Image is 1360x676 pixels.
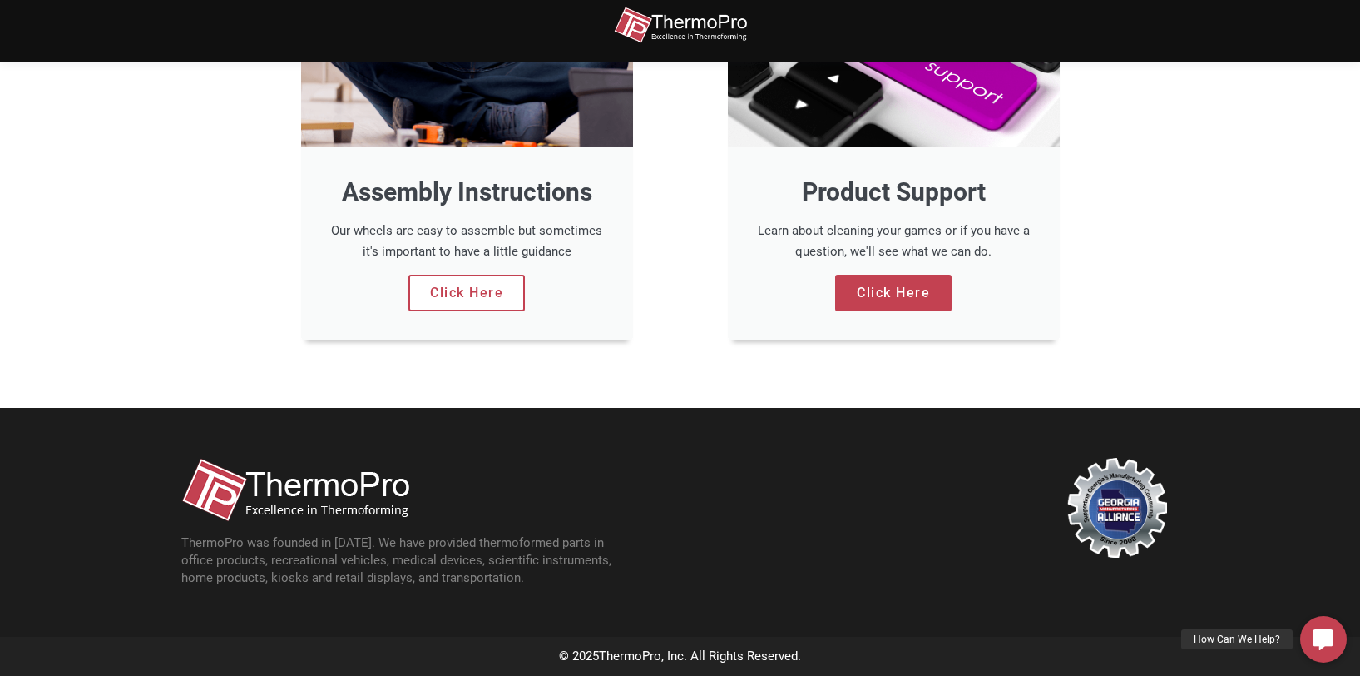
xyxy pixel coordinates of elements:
[835,275,952,311] a: Click Here
[165,645,1196,669] div: © 2025 , Inc. All Rights Reserved.
[181,458,409,522] img: thermopro-logo-non-iso
[757,176,1031,208] h3: Product Support
[181,534,631,587] p: ThermoPro was founded in [DATE]. We have provided thermoformed parts in office products, recreati...
[614,7,747,44] img: thermopro-logo-non-iso
[330,176,604,208] h3: Assembly Instructions
[330,221,604,262] div: Our wheels are easy to assemble but sometimes it's important to have a little guidance
[1067,458,1167,558] img: georgia-manufacturing-alliance
[1181,629,1293,649] div: How Can We Help?
[599,649,661,664] span: ThermoPro
[757,221,1031,262] div: Learn about cleaning your games or if you have a question, we'll see what we can do.
[1300,616,1347,663] a: How Can We Help?
[408,275,525,311] a: Click Here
